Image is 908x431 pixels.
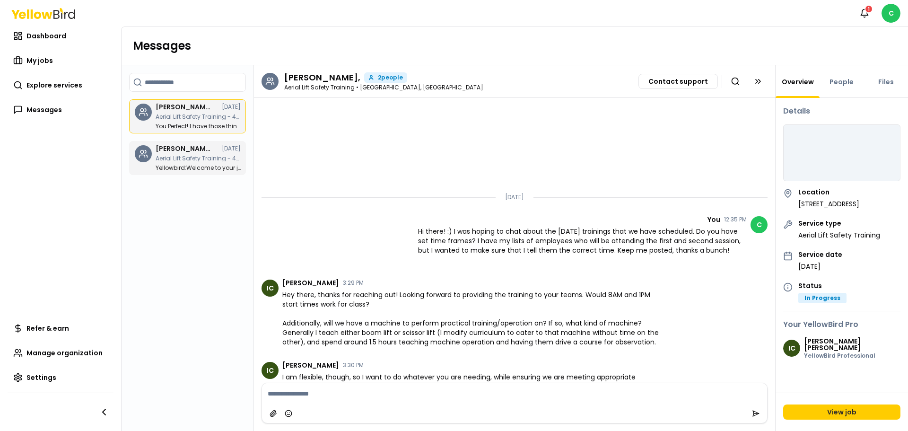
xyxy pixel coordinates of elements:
button: Contact support [638,74,718,89]
a: View job [783,405,900,420]
span: I am flexible, though, so I want to do whatever you are needing, while ensuring we are meeting ap... [282,372,662,391]
time: 12:35 PM [724,217,747,222]
a: Messages [8,100,113,119]
span: Messages [26,105,62,114]
div: In Progress [798,293,847,303]
span: You [707,216,720,223]
p: Aerial Lift Safety Training - 424 NM-599 Frontage Rd, Santa Fe, NM 87507 [156,156,241,161]
span: Settings [26,373,56,382]
p: YellowBird Professional [804,353,900,359]
p: [STREET_ADDRESS] [798,199,859,209]
a: Overview [776,77,820,87]
a: My jobs [8,51,113,70]
a: [PERSON_NAME],[DATE]Aerial Lift Safety Training - 424 NM-[STREET_ADDRESS]You:Perfect! I have thos... [129,99,246,133]
h3: [PERSON_NAME] [PERSON_NAME] [804,338,900,351]
button: 1 [855,4,874,23]
span: IC [262,362,279,379]
p: Aerial Lift Safety Training - 424 NM-599 Frontage Rd, Santa Fe, NM 87507 [156,114,241,120]
div: 1 [864,5,873,13]
time: [DATE] [222,104,241,110]
span: IC [783,340,800,357]
h3: Ian Campbell, [284,73,360,82]
span: Hey there, thanks for reaching out! Looking forward to providing the training to your teams. Woul... [282,290,662,347]
span: [PERSON_NAME] [282,362,339,369]
span: Refer & earn [26,324,69,333]
h4: Status [798,282,847,289]
p: Aerial Lift Safety Training [798,230,880,240]
h4: Service date [798,251,842,258]
p: [DATE] [798,262,842,271]
a: Manage organization [8,343,113,362]
h4: Service type [798,220,880,227]
time: [DATE] [222,146,241,151]
a: Files [873,77,899,87]
a: Explore services [8,76,113,95]
span: Explore services [26,80,82,90]
h1: Messages [133,38,897,53]
span: Hi there! :) I was hoping to chat about the [DATE] trainings that we have scheduled. Do you have ... [418,227,747,255]
span: C [751,216,768,233]
span: My jobs [26,56,53,65]
time: 3:29 PM [343,280,364,286]
span: C [882,4,900,23]
a: Settings [8,368,113,387]
time: 3:30 PM [343,362,364,368]
span: 2 people [378,75,403,80]
p: [DATE] [505,194,524,201]
p: Perfect! I have those things and we can work with that! We have extra pens if needed as well, or ... [156,123,241,129]
a: Refer & earn [8,319,113,338]
div: Chat messages [254,98,775,383]
h4: Location [798,189,859,195]
p: Aerial Lift Safety Training • [GEOGRAPHIC_DATA], [GEOGRAPHIC_DATA] [284,85,483,90]
iframe: Job Location [784,125,900,182]
span: [PERSON_NAME] [282,280,339,286]
h3: Ian Campbell, [156,104,212,110]
span: IC [262,280,279,297]
h3: Ian Campbell, [156,145,212,152]
span: Manage organization [26,348,103,358]
a: Dashboard [8,26,113,45]
h3: Your YellowBird Pro [783,319,900,330]
p: Welcome to your job chat! Use this space to ask questions, share updates, send files, and stay al... [156,165,241,171]
a: People [824,77,859,87]
h3: Details [783,106,900,117]
a: [PERSON_NAME],[DATE]Aerial Lift Safety Training - 424 NM-[STREET_ADDRESS]Yellowbird:Welcome to yo... [129,141,246,175]
span: Dashboard [26,31,66,41]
